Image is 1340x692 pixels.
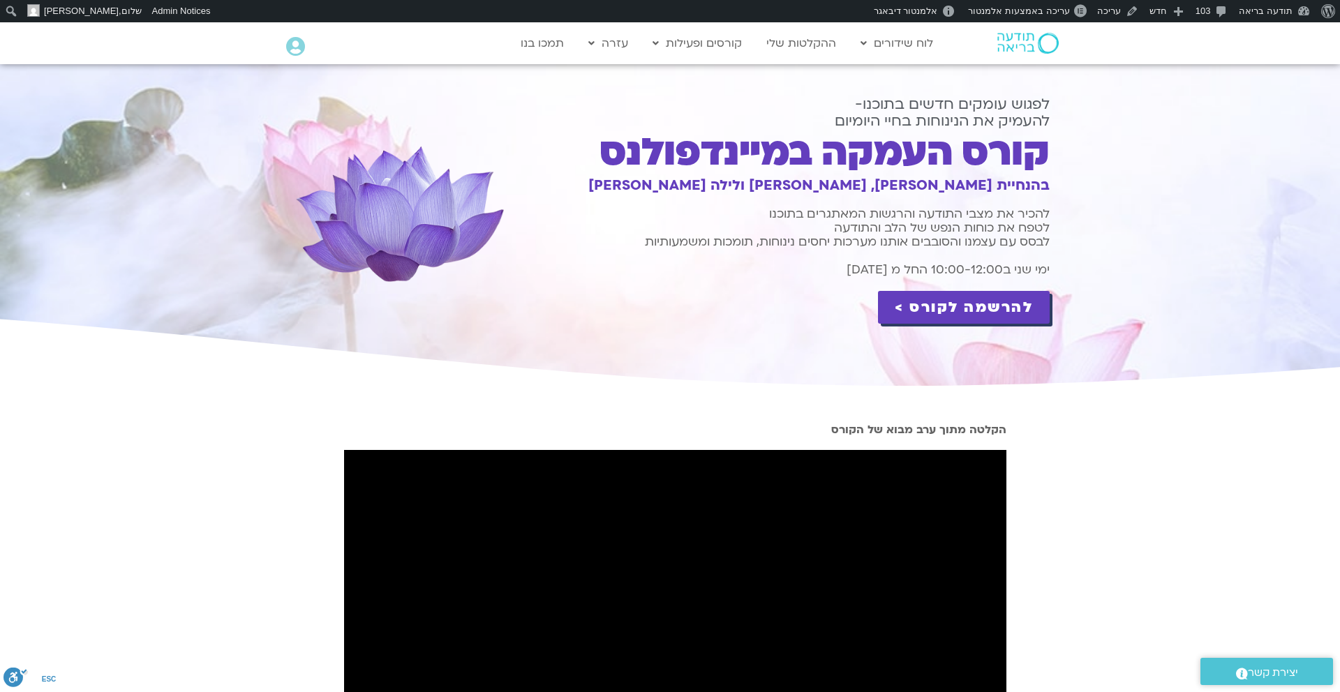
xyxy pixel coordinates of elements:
[895,299,1033,315] span: להרשמה לקורס >
[854,30,940,57] a: לוח שידורים
[507,263,1050,277] h1: ימי שני ב10:00-12:00 החל מ [DATE]
[646,30,749,57] a: קורסים ופעילות
[344,423,1006,436] h2: הקלטה מתוך ערב מבוא של הקורס
[1200,658,1333,685] a: יצירת קשר
[581,30,635,57] a: עזרה
[759,30,843,57] a: ההקלטות שלי
[997,33,1059,54] img: תודעה בריאה
[878,291,1050,324] a: להרשמה לקורס >
[507,177,1050,193] h1: בהנחיית [PERSON_NAME], [PERSON_NAME] ולילה [PERSON_NAME]
[44,6,119,16] span: [PERSON_NAME]
[507,207,1050,249] h1: להכיר את מצבי התודעה והרגשות המאתגרים בתוכנו לטפח את כוחות הנפש של הלב והתודעה לבסס עם עצמנו והסו...
[514,30,571,57] a: תמכו בנו
[1248,663,1298,682] span: יצירת קשר
[291,145,507,289] img: violet flower
[968,6,1069,16] span: עריכה באמצעות אלמנטור
[507,135,1050,170] h1: קורס העמקה במיינדפולנס
[516,96,1050,130] h1: לפגוש עומקים חדשים בתוכנו- להעמיק את הנינוחות בחיי היומיום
